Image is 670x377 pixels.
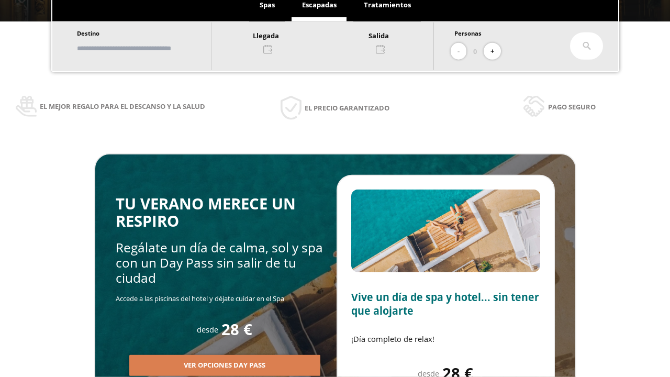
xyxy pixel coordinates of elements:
span: Destino [77,29,99,37]
button: + [484,43,501,60]
span: 0 [473,46,477,57]
span: TU VERANO MERECE UN RESPIRO [116,193,296,231]
a: Ver opciones Day Pass [129,360,320,370]
span: Regálate un día de calma, sol y spa con un Day Pass sin salir de tu ciudad [116,239,323,287]
button: - [451,43,466,60]
span: desde [197,324,218,335]
span: Ver opciones Day Pass [184,360,265,371]
span: 28 € [221,321,252,338]
span: Pago seguro [548,101,596,113]
button: Ver opciones Day Pass [129,355,320,376]
span: El mejor regalo para el descanso y la salud [40,101,205,112]
span: Vive un día de spa y hotel... sin tener que alojarte [351,290,539,318]
span: Accede a las piscinas del hotel y déjate cuidar en el Spa [116,294,284,303]
span: El precio garantizado [305,102,389,114]
span: Personas [454,29,482,37]
img: Slide2.BHA6Qswy.webp [351,190,540,272]
span: ¡Día completo de relax! [351,334,434,344]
